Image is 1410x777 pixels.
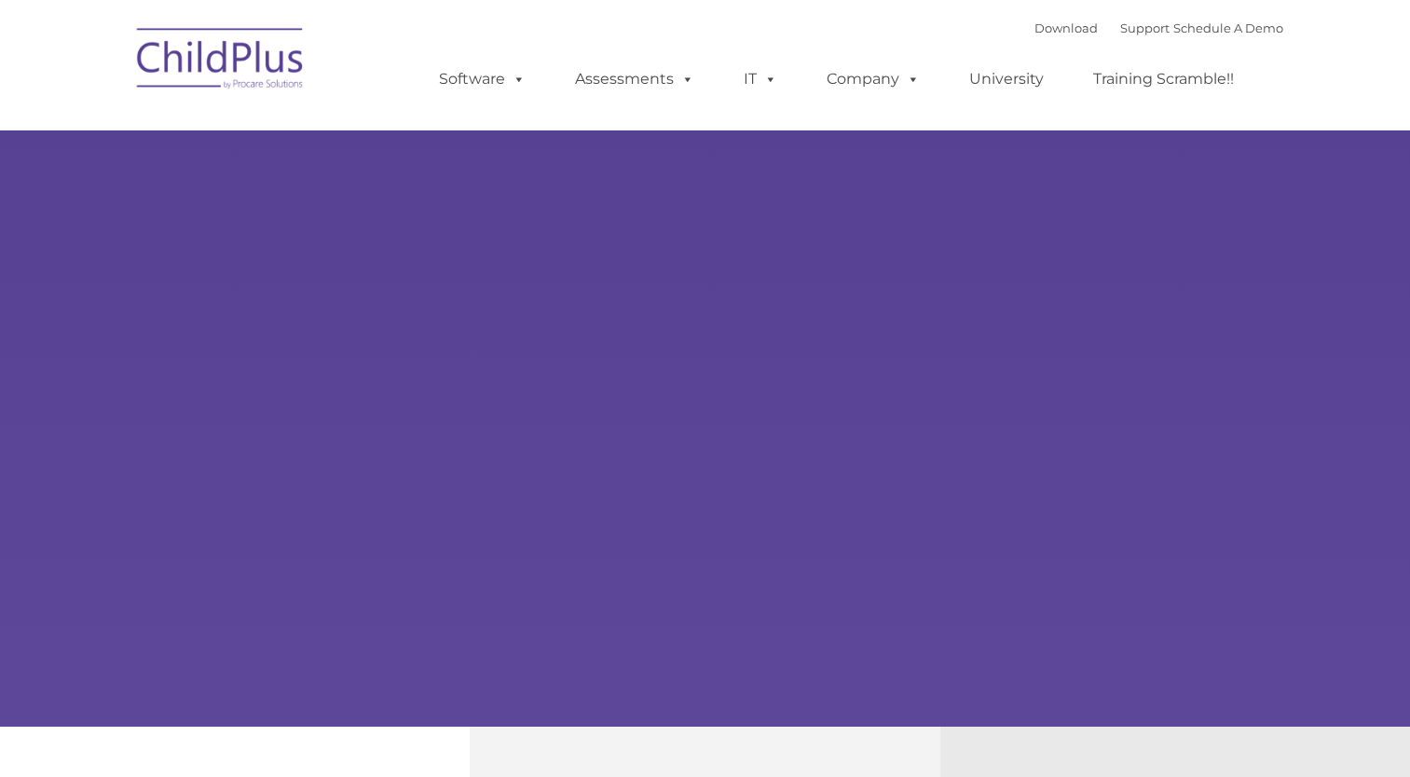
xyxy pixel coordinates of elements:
a: Training Scramble!! [1075,61,1253,98]
a: Company [808,61,938,98]
a: Software [420,61,544,98]
a: University [951,61,1062,98]
img: ChildPlus by Procare Solutions [128,15,314,108]
a: Download [1034,20,1098,35]
a: Schedule A Demo [1173,20,1283,35]
a: IT [725,61,796,98]
a: Assessments [556,61,713,98]
font: | [1034,20,1283,35]
a: Support [1120,20,1170,35]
